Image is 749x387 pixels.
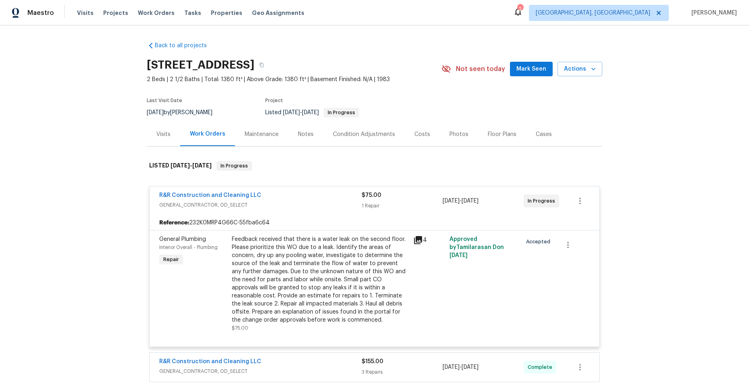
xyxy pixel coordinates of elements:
[488,130,516,138] div: Floor Plans
[510,62,553,77] button: Mark Seen
[443,363,479,371] span: -
[443,364,460,370] span: [DATE]
[528,363,556,371] span: Complete
[362,192,381,198] span: $75.00
[159,219,189,227] b: Reference:
[265,98,283,103] span: Project
[688,9,737,17] span: [PERSON_NAME]
[254,58,269,72] button: Copy Address
[232,235,408,324] div: Feedback received that there is a water leak on the second floor. Please prioritize this WO due t...
[456,65,505,73] span: Not seen today
[283,110,319,115] span: -
[414,130,430,138] div: Costs
[526,238,553,246] span: Accepted
[558,62,602,77] button: Actions
[517,5,523,13] div: 2
[159,201,362,209] span: GENERAL_CONTRACTOR, OD_SELECT
[159,367,362,375] span: GENERAL_CONTRACTOR, OD_SELECT
[449,130,468,138] div: Photos
[150,215,599,230] div: 232K0MRP4G66C-55fba6c64
[528,197,558,205] span: In Progress
[362,359,383,364] span: $155.00
[232,326,248,331] span: $75.00
[147,61,254,69] h2: [STREET_ADDRESS]
[265,110,359,115] span: Listed
[413,235,445,245] div: 4
[156,130,171,138] div: Visits
[443,197,479,205] span: -
[462,198,479,204] span: [DATE]
[184,10,201,16] span: Tasks
[171,163,212,168] span: -
[147,110,164,115] span: [DATE]
[159,236,206,242] span: General Plumbing
[149,161,212,171] h6: LISTED
[171,163,190,168] span: [DATE]
[77,9,94,17] span: Visits
[27,9,54,17] span: Maestro
[536,9,650,17] span: [GEOGRAPHIC_DATA], [GEOGRAPHIC_DATA]
[462,364,479,370] span: [DATE]
[147,75,441,84] span: 2 Beds | 2 1/2 Baths | Total: 1380 ft² | Above Grade: 1380 ft² | Basement Finished: N/A | 1983
[103,9,128,17] span: Projects
[159,192,261,198] a: R&R Construction and Cleaning LLC
[217,162,251,170] span: In Progress
[449,253,468,258] span: [DATE]
[536,130,552,138] div: Cases
[333,130,395,138] div: Condition Adjustments
[190,130,225,138] div: Work Orders
[283,110,300,115] span: [DATE]
[325,110,358,115] span: In Progress
[147,153,602,179] div: LISTED [DATE]-[DATE]In Progress
[147,98,182,103] span: Last Visit Date
[362,368,443,376] div: 3 Repairs
[160,255,182,264] span: Repair
[302,110,319,115] span: [DATE]
[159,245,218,250] span: Interior Overall - Plumbing
[449,236,504,258] span: Approved by Tamilarasan D on
[362,202,443,210] div: 1 Repair
[245,130,279,138] div: Maintenance
[147,108,222,117] div: by [PERSON_NAME]
[159,359,261,364] a: R&R Construction and Cleaning LLC
[564,64,596,74] span: Actions
[211,9,242,17] span: Properties
[516,64,546,74] span: Mark Seen
[252,9,304,17] span: Geo Assignments
[298,130,314,138] div: Notes
[443,198,460,204] span: [DATE]
[147,42,224,50] a: Back to all projects
[192,163,212,168] span: [DATE]
[138,9,175,17] span: Work Orders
